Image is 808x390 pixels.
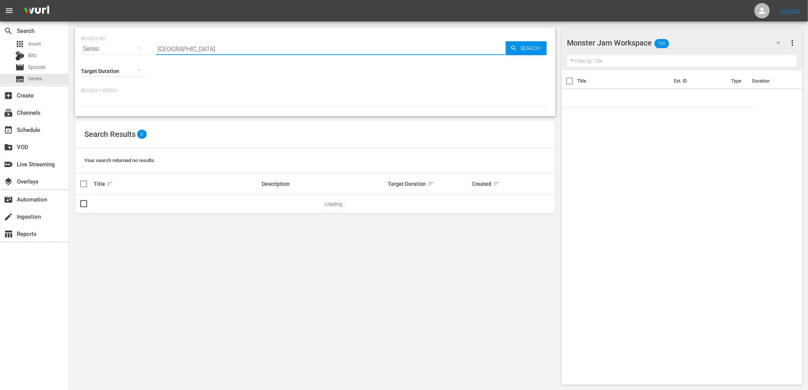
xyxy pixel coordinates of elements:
[15,63,24,72] span: Episode
[4,177,13,186] span: Overlays
[4,91,13,100] span: Create
[28,52,37,59] span: Bits
[4,229,13,239] span: Reports
[388,179,470,188] div: Target Duration
[81,88,549,94] p: Search Filters:
[517,41,547,55] span: Search
[28,63,45,71] span: Episode
[4,108,13,117] span: Channels
[567,32,788,54] div: Monster Jam Workspace
[5,6,14,15] span: menu
[472,179,512,188] div: Created
[28,40,41,48] span: Asset
[748,70,793,92] th: Duration
[137,130,147,139] span: 0
[788,38,797,47] span: more_vert
[4,160,13,169] span: Live Streaming
[4,195,13,204] span: Automation
[427,180,434,187] span: sort
[15,75,24,84] span: Series
[506,41,547,55] button: Search
[15,51,24,60] div: Bits
[727,70,748,92] th: Type
[28,75,42,83] span: Series
[4,212,13,221] span: Ingestion
[81,38,148,60] div: Series
[654,36,669,52] span: 169
[94,179,259,188] div: Title
[84,130,136,139] span: Search Results
[4,125,13,135] span: Schedule
[493,180,500,187] span: sort
[4,143,13,152] span: VOD
[781,8,801,14] a: Sign Out
[669,70,727,92] th: Ext. ID
[325,201,345,207] span: Loading...
[18,2,55,20] img: ans4CAIJ8jUAAAAAAAAAAAAAAAAAAAAAAAAgQb4GAAAAAAAAAAAAAAAAAAAAAAAAJMjXAAAAAAAAAAAAAAAAAAAAAAAAgAT5G...
[106,180,113,187] span: sort
[84,158,155,163] span: Your search returned no results.
[15,39,24,49] span: Asset
[788,34,797,52] button: more_vert
[262,181,385,187] div: Description
[4,26,13,36] span: Search
[578,70,669,92] th: Title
